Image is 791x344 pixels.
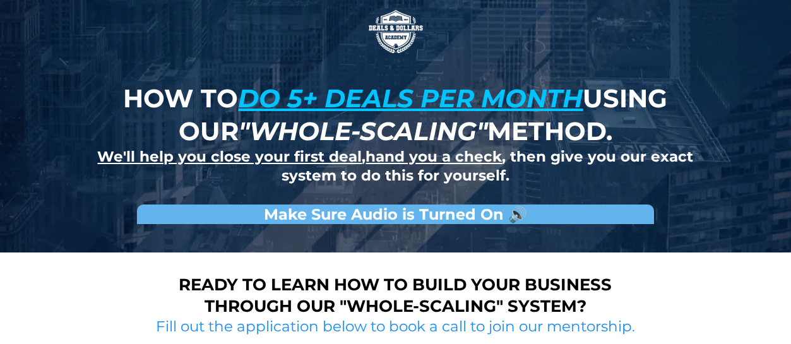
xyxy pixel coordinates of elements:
[179,275,612,316] strong: Ready to learn how to build your business through our "whole-scaling" system?
[238,83,583,114] u: do 5+ deals per month
[97,148,362,165] u: We'll help you close your first deal
[152,317,640,336] h2: Fill out the application below to book a call to join our mentorship.
[366,148,502,165] u: hand you a check
[97,148,693,184] strong: , , then give you our exact system to do this for yourself.
[239,116,487,146] em: "whole-scaling"
[123,83,667,146] strong: How to using our method.
[264,205,527,223] strong: Make Sure Audio is Turned On 🔊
